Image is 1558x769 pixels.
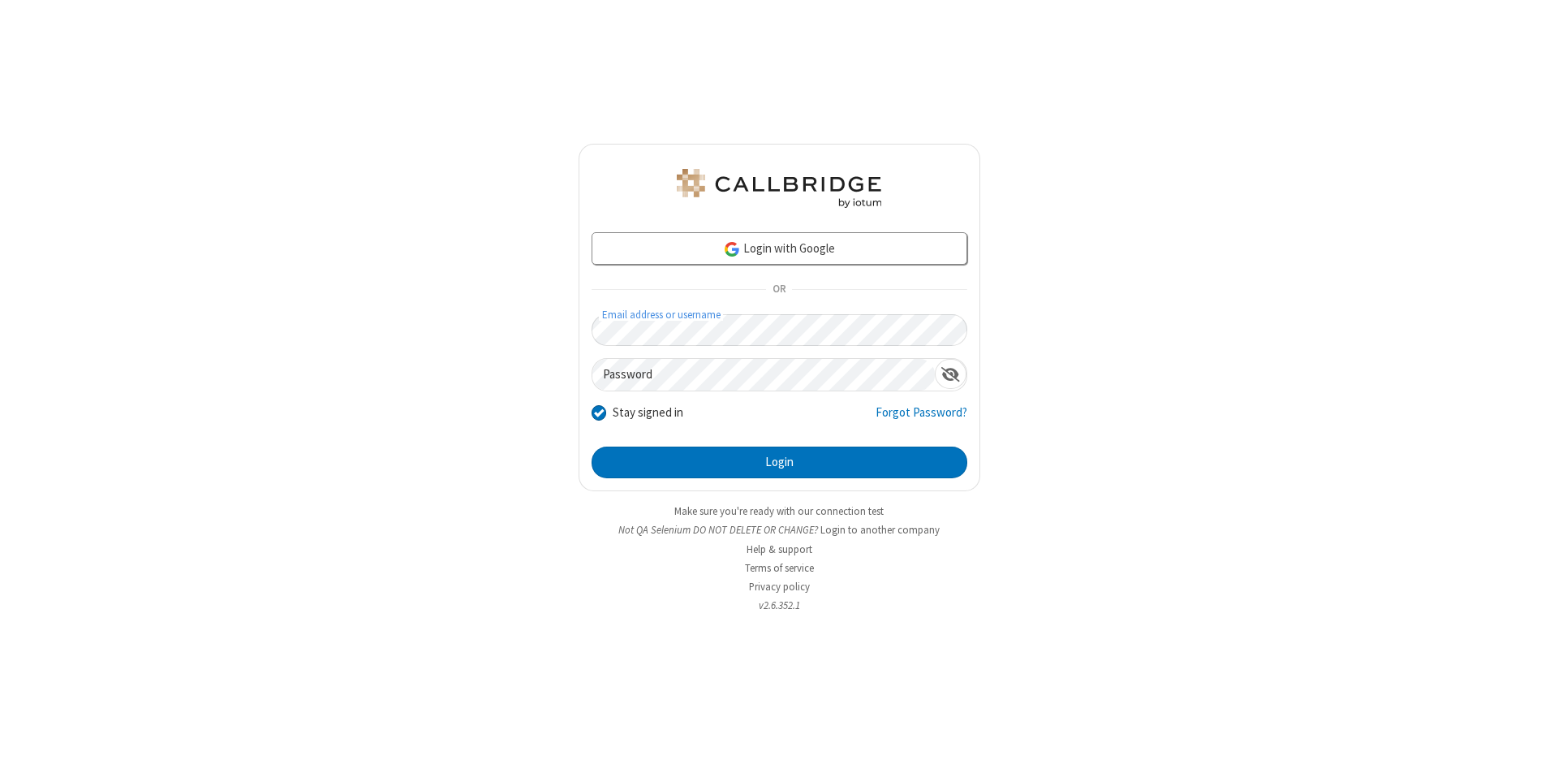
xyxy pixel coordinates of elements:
input: Password [592,359,935,391]
button: Login [592,447,967,479]
div: Show password [935,359,966,389]
a: Login with Google [592,232,967,265]
a: Make sure you're ready with our connection test [674,504,884,518]
li: Not QA Selenium DO NOT DELETE OR CHANGE? [579,522,980,538]
img: QA Selenium DO NOT DELETE OR CHANGE [674,169,884,208]
li: v2.6.352.1 [579,598,980,613]
input: Email address or username [592,314,967,346]
iframe: Chat [1517,727,1546,758]
a: Help & support [747,542,812,556]
button: Login to another company [820,522,940,538]
a: Privacy policy [749,580,810,594]
a: Terms of service [745,561,814,575]
label: Stay signed in [613,404,683,422]
a: Forgot Password? [876,404,967,434]
span: OR [766,279,792,301]
img: google-icon.png [723,240,741,258]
